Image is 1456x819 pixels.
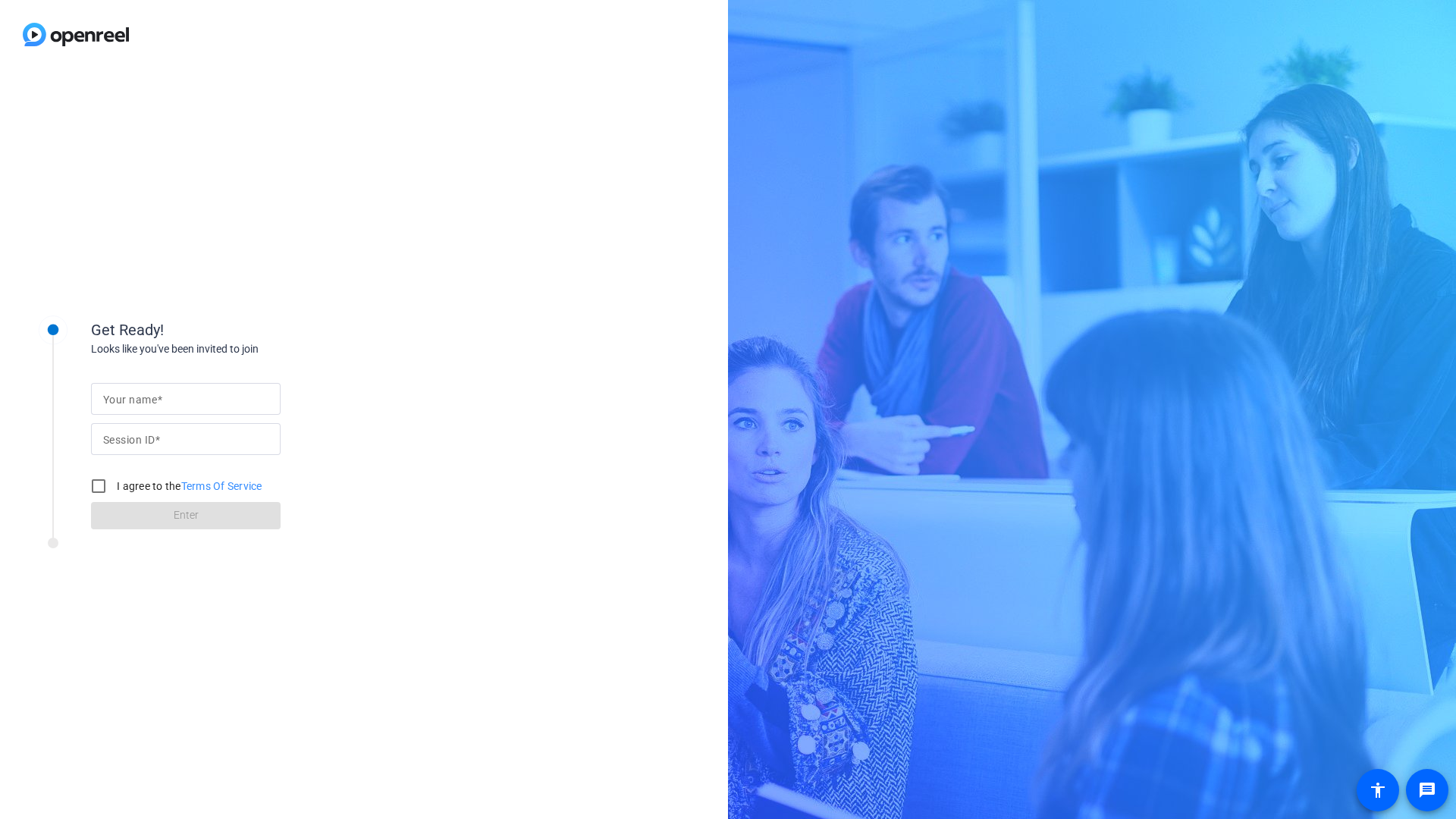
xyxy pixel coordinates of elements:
[1369,781,1387,799] mat-icon: accessibility
[1418,781,1436,799] mat-icon: message
[181,480,262,492] a: Terms Of Service
[91,318,394,341] div: Get Ready!
[114,479,262,494] label: I agree to the
[103,394,157,406] mat-label: Your name
[103,434,155,446] mat-label: Session ID
[91,341,394,357] div: Looks like you've been invited to join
